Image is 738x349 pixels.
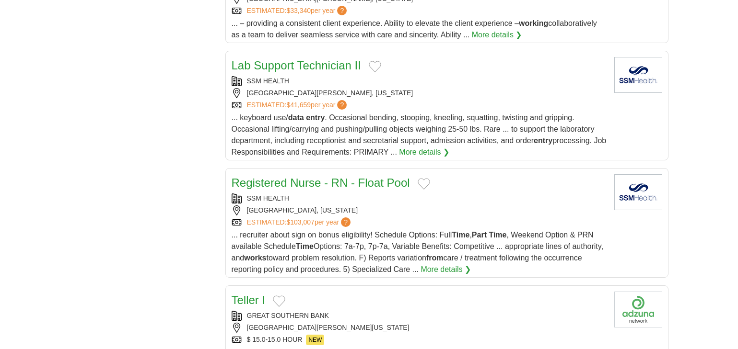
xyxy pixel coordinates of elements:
[232,323,607,333] div: [GEOGRAPHIC_DATA][PERSON_NAME][US_STATE]
[489,231,506,239] strong: Time
[519,19,548,27] strong: working
[232,231,604,273] span: ... recruiter about sign on bonus eligibility! Schedule Options: Full , , Weekend Option & PRN av...
[534,136,552,145] strong: entry
[306,113,325,122] strong: entry
[341,217,351,227] span: ?
[232,59,361,72] a: Lab Support Technician II
[472,29,522,41] a: More details ❯
[247,100,349,110] a: ESTIMATED:$41,659per year?
[273,295,285,307] button: Add to favorite jobs
[232,176,410,189] a: Registered Nurse - RN - Float Pool
[418,178,430,190] button: Add to favorite jobs
[472,231,487,239] strong: Part
[232,88,607,98] div: [GEOGRAPHIC_DATA][PERSON_NAME], [US_STATE]
[232,335,607,345] div: $ 15.0-15.0 HOUR
[296,242,314,250] strong: Time
[452,231,469,239] strong: Time
[288,113,304,122] strong: data
[369,61,381,72] button: Add to favorite jobs
[247,6,349,16] a: ESTIMATED:$33,340per year?
[232,205,607,215] div: [GEOGRAPHIC_DATA], [US_STATE]
[232,19,597,39] span: ... – providing a consistent client experience. Ability to elevate the client experience – collab...
[247,194,289,202] a: SSM HEALTH
[306,335,324,345] span: NEW
[426,254,444,262] strong: from
[286,101,311,109] span: $41,659
[232,113,607,156] span: ... keyboard use/ . Occasional bending, stooping, kneeling, squatting, twisting and gripping. Occ...
[614,57,662,93] img: SSM Health logo
[247,217,353,227] a: ESTIMATED:$103,007per year?
[232,293,266,306] a: Teller I
[399,146,449,158] a: More details ❯
[286,7,311,14] span: $33,340
[337,100,347,110] span: ?
[247,77,289,85] a: SSM HEALTH
[421,264,471,275] a: More details ❯
[614,292,662,327] img: Company logo
[244,254,266,262] strong: works
[286,218,314,226] span: $103,007
[614,174,662,210] img: SSM Health logo
[337,6,347,15] span: ?
[232,311,607,321] div: GREAT SOUTHERN BANK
